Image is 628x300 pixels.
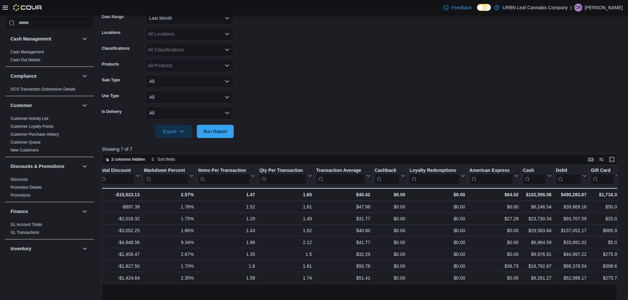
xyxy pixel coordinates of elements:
[144,215,194,223] div: 1.75%
[374,203,405,211] div: $0.00
[409,167,460,184] div: Loyalty Redemptions
[556,274,586,282] div: $52,588.17
[81,207,89,215] button: Finance
[451,4,471,11] span: Feedback
[11,208,79,215] button: Finance
[11,222,42,227] span: GL Account Totals
[197,125,234,138] button: Run Report
[81,35,89,43] button: Cash Management
[469,167,513,174] div: American Express
[556,238,586,246] div: $33,891.02
[469,167,519,184] button: American Express
[99,167,139,184] button: Total Discount
[441,1,474,14] a: Feedback
[523,191,552,199] div: $102,556.06
[259,167,306,184] div: Qty Per Transaction
[81,162,89,170] button: Discounts & Promotions
[198,227,255,234] div: 1.43
[409,203,465,211] div: $0.00
[11,185,42,190] a: Promotion Details
[11,177,28,182] a: Discounts
[570,4,572,12] p: |
[316,215,370,223] div: $31.77
[374,167,400,174] div: Cashback
[144,167,188,184] div: Markdown Percent
[374,274,405,282] div: $0.00
[102,146,623,152] p: Showing 7 of 7
[99,238,139,246] div: -$4,848.56
[316,250,370,258] div: $32.29
[469,191,519,199] div: $64.02
[477,4,491,11] input: Dark Mode
[608,155,616,163] button: Enter fullscreen
[556,191,586,199] div: $490,283.87
[316,274,370,282] div: $51.41
[523,167,546,174] div: Cash
[469,227,519,234] div: $0.00
[11,49,44,55] span: Cash Management
[13,4,43,11] img: Cova
[591,167,614,184] div: Gift Card
[316,167,365,174] div: Transaction Average
[11,58,41,62] a: Cash Out Details
[111,157,145,162] span: 2 columns hidden
[585,4,623,12] p: [PERSON_NAME]
[374,238,405,246] div: $0.00
[11,132,59,137] a: Customer Purchase History
[11,87,75,92] a: OCS Transaction Submission Details
[99,250,139,258] div: -$1,456.47
[5,48,94,67] div: Cash Management
[523,250,552,258] div: $9,976.81
[409,238,465,246] div: $0.00
[198,274,255,282] div: 1.58
[198,191,255,199] div: 1.47
[469,238,519,246] div: $0.00
[11,148,39,152] a: New Customers
[148,155,178,163] button: Sort fields
[259,250,312,258] div: 1.5
[409,274,465,282] div: $0.00
[316,203,370,211] div: $47.98
[198,262,255,270] div: 1.6
[144,274,194,282] div: 2.35%
[11,102,79,109] button: Customer
[316,262,370,270] div: $50.78
[99,262,139,270] div: -$1,827.50
[523,167,546,184] div: Cash
[374,167,400,184] div: Cashback
[316,167,365,184] div: Transaction Average
[99,167,134,174] div: Total Discount
[11,193,31,198] a: Promotions
[316,227,370,234] div: $40.60
[11,73,37,79] h3: Compliance
[102,155,148,163] button: 2 columns hidden
[102,109,122,114] label: Is Delivery
[259,274,312,282] div: 1.74
[591,215,619,223] div: $25.00
[102,93,119,98] label: Use Type
[11,163,79,170] button: Discounts & Promotions
[99,274,139,282] div: -$1,424.64
[198,167,250,174] div: Items Per Transaction
[81,72,89,80] button: Compliance
[409,262,465,270] div: $0.00
[224,31,230,37] button: Open list of options
[556,227,586,234] div: $137,052.17
[409,191,465,199] div: $0.00
[198,215,255,223] div: 1.29
[11,230,39,235] a: GL Transactions
[11,116,48,121] a: Customer Activity List
[259,262,312,270] div: 1.81
[259,167,312,184] button: Qty Per Transaction
[374,167,405,184] button: Cashback
[145,75,234,88] button: All
[591,167,614,174] div: Gift Card
[11,245,31,252] h3: Inventory
[11,36,51,42] h3: Cash Management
